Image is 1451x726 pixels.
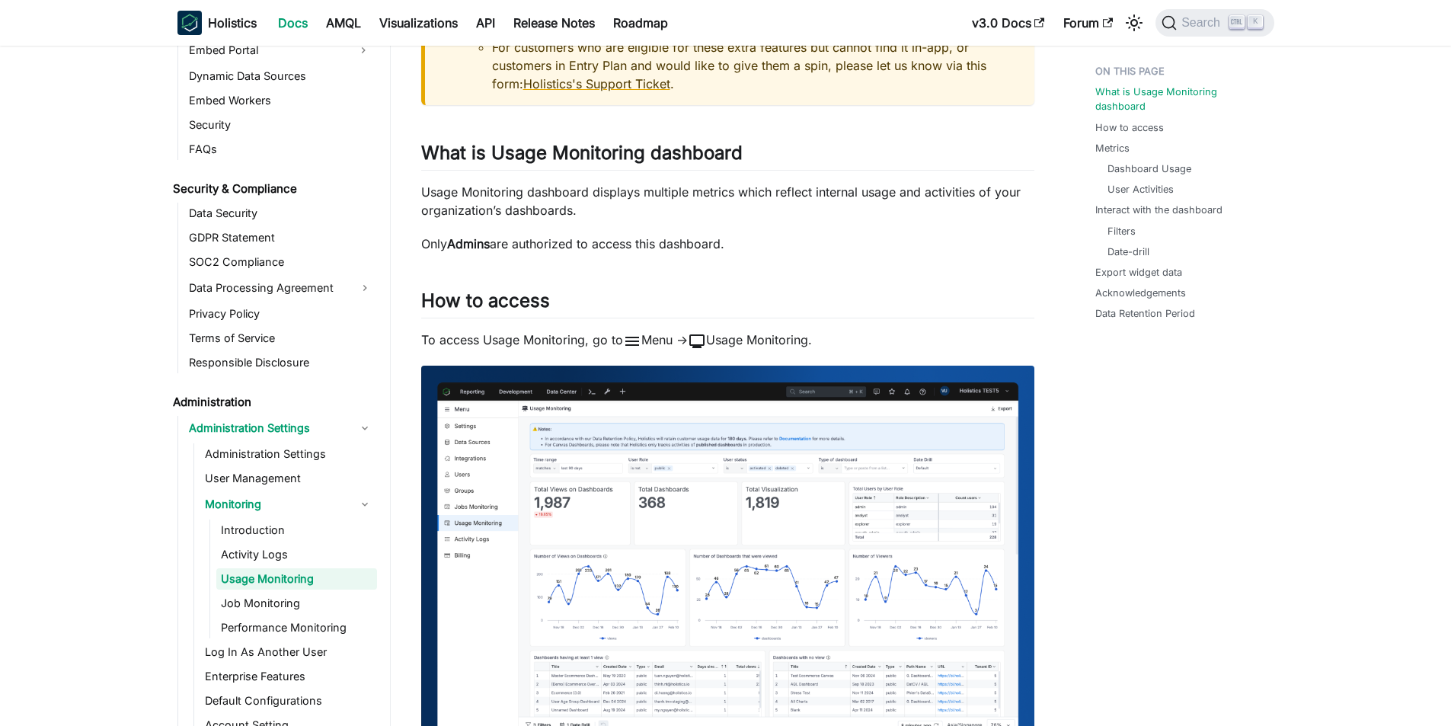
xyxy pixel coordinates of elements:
b: Holistics [208,14,257,32]
a: Usage Monitoring [216,568,377,590]
li: For customers who are eligible for these extra features but cannot find it in-app, or customers i... [492,38,1016,93]
a: Forum [1054,11,1122,35]
a: Embed Workers [184,90,377,111]
a: Visualizations [370,11,467,35]
a: Responsible Disclosure [184,352,377,373]
a: Dynamic Data Sources [184,66,377,87]
p: Only are authorized to access this dashboard. [421,235,1034,253]
strong: Admins [447,236,490,251]
a: Administration [168,392,377,413]
a: Docs [269,11,317,35]
a: Filters [1107,224,1136,238]
a: Export widget data [1095,265,1182,280]
h2: How to access [421,289,1034,318]
a: Monitoring [200,492,377,517]
button: Search (Ctrl+K) [1155,9,1274,37]
a: Release Notes [504,11,604,35]
a: User Management [200,468,377,489]
a: How to access [1095,120,1164,135]
a: Performance Monitoring [216,617,377,638]
a: Activity Logs [216,544,377,565]
a: Administration Settings [184,416,377,440]
a: Security & Compliance [168,178,377,200]
a: Privacy Policy [184,303,377,325]
a: Log In As Another User [200,641,377,663]
a: Job Monitoring [216,593,377,614]
a: HolisticsHolistics [177,11,257,35]
a: User Activities [1107,182,1174,197]
span: menu [623,332,641,350]
a: FAQs [184,139,377,160]
a: Data Processing Agreement [184,276,377,300]
a: Terms of Service [184,328,377,349]
a: Security [184,114,377,136]
a: Roadmap [604,11,677,35]
nav: Docs sidebar [162,46,391,726]
a: Dashboard Usage [1107,162,1191,176]
p: Usage Monitoring dashboard displays multiple metrics which reflect internal usage and activities ... [421,183,1034,219]
a: Acknowledgements [1095,286,1186,300]
span: monitor [688,332,706,350]
h2: What is Usage Monitoring dashboard [421,142,1034,171]
a: Introduction [216,520,377,541]
a: GDPR Statement [184,227,377,248]
p: To access Usage Monitoring, go to Menu -> Usage Monitoring. [421,331,1034,350]
a: API [467,11,504,35]
kbd: K [1248,15,1263,29]
a: Data Retention Period [1095,306,1195,321]
a: Administration Settings [200,443,377,465]
button: Switch between dark and light mode (currently light mode) [1122,11,1146,35]
a: Data Security [184,203,377,224]
a: Holistics's Support Ticket [523,76,670,91]
a: v3.0 Docs [963,11,1054,35]
img: Holistics [177,11,202,35]
a: AMQL [317,11,370,35]
a: Metrics [1095,141,1130,155]
span: Search [1177,16,1229,30]
button: Expand sidebar category 'Embed Portal' [350,38,377,62]
a: What is Usage Monitoring dashboard [1095,85,1265,114]
a: Enterprise Features [200,666,377,687]
a: Default Configurations [200,690,377,712]
a: Date-drill [1107,245,1149,259]
a: Embed Portal [184,38,350,62]
a: SOC2 Compliance [184,251,377,273]
a: Interact with the dashboard [1095,203,1222,217]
